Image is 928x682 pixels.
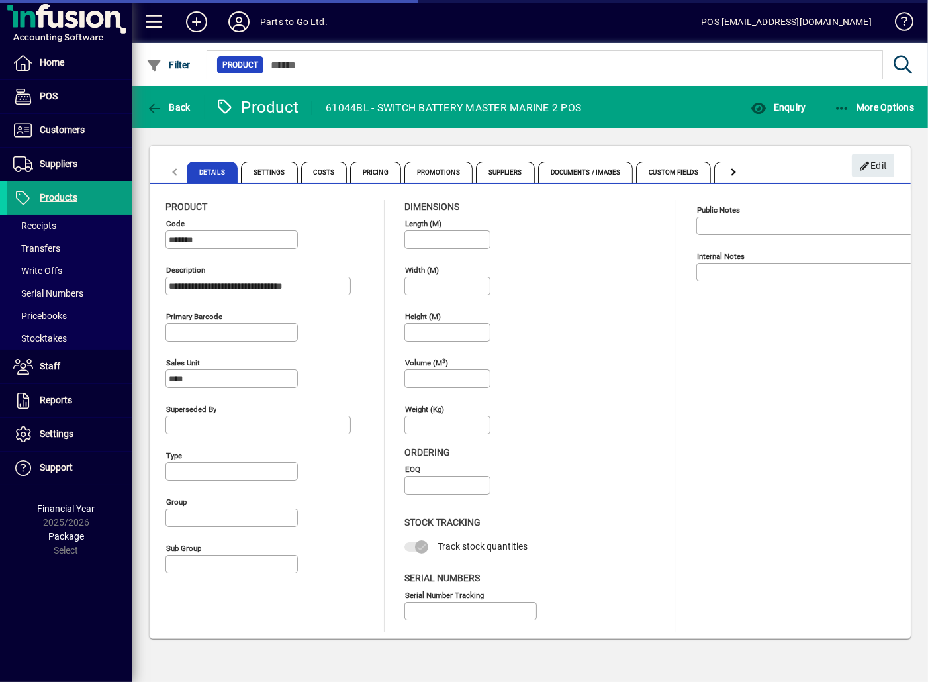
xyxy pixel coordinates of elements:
[405,266,439,275] mat-label: Width (m)
[13,311,67,321] span: Pricebooks
[326,97,581,119] div: 61044BL - SWITCH BATTERY MASTER MARINE 2 POS
[13,266,62,276] span: Write Offs
[40,361,60,371] span: Staff
[7,384,132,417] a: Reports
[215,97,299,118] div: Product
[166,358,200,367] mat-label: Sales unit
[751,102,806,113] span: Enquiry
[831,95,918,119] button: More Options
[701,11,872,32] div: POS [EMAIL_ADDRESS][DOMAIN_NAME]
[143,53,194,77] button: Filter
[7,260,132,282] a: Write Offs
[885,3,911,46] a: Knowledge Base
[636,162,710,183] span: Custom Fields
[13,243,60,254] span: Transfers
[404,447,450,458] span: Ordering
[405,405,444,414] mat-label: Weight (Kg)
[7,46,132,79] a: Home
[442,357,445,364] sup: 3
[13,220,56,231] span: Receipts
[697,252,745,261] mat-label: Internal Notes
[476,162,535,183] span: Suppliers
[166,544,201,553] mat-label: Sub group
[40,91,58,101] span: POS
[166,219,185,228] mat-label: Code
[538,162,633,183] span: Documents / Images
[222,58,258,72] span: Product
[175,10,218,34] button: Add
[852,154,894,177] button: Edit
[405,465,420,474] mat-label: EOQ
[7,327,132,350] a: Stocktakes
[697,205,740,215] mat-label: Public Notes
[438,541,528,552] span: Track stock quantities
[7,305,132,327] a: Pricebooks
[405,358,448,367] mat-label: Volume (m )
[7,237,132,260] a: Transfers
[48,531,84,542] span: Package
[7,452,132,485] a: Support
[38,503,95,514] span: Financial Year
[747,95,809,119] button: Enquiry
[834,102,915,113] span: More Options
[7,215,132,237] a: Receipts
[7,148,132,181] a: Suppliers
[7,350,132,383] a: Staff
[405,590,484,599] mat-label: Serial Number tracking
[404,517,481,528] span: Stock Tracking
[40,395,72,405] span: Reports
[7,418,132,451] a: Settings
[40,192,77,203] span: Products
[7,80,132,113] a: POS
[40,57,64,68] span: Home
[350,162,401,183] span: Pricing
[7,282,132,305] a: Serial Numbers
[40,158,77,169] span: Suppliers
[714,162,768,183] span: Website
[260,11,328,32] div: Parts to Go Ltd.
[40,428,73,439] span: Settings
[405,219,441,228] mat-label: Length (m)
[218,10,260,34] button: Profile
[404,201,459,212] span: Dimensions
[166,405,216,414] mat-label: Superseded by
[859,155,888,177] span: Edit
[13,288,83,299] span: Serial Numbers
[404,573,480,583] span: Serial Numbers
[166,497,187,507] mat-label: Group
[165,201,207,212] span: Product
[187,162,238,183] span: Details
[143,95,194,119] button: Back
[132,95,205,119] app-page-header-button: Back
[146,102,191,113] span: Back
[40,124,85,135] span: Customers
[301,162,348,183] span: Costs
[241,162,298,183] span: Settings
[404,162,473,183] span: Promotions
[166,451,182,460] mat-label: Type
[13,333,67,344] span: Stocktakes
[40,462,73,473] span: Support
[405,312,441,321] mat-label: Height (m)
[166,266,205,275] mat-label: Description
[146,60,191,70] span: Filter
[7,114,132,147] a: Customers
[166,312,222,321] mat-label: Primary barcode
